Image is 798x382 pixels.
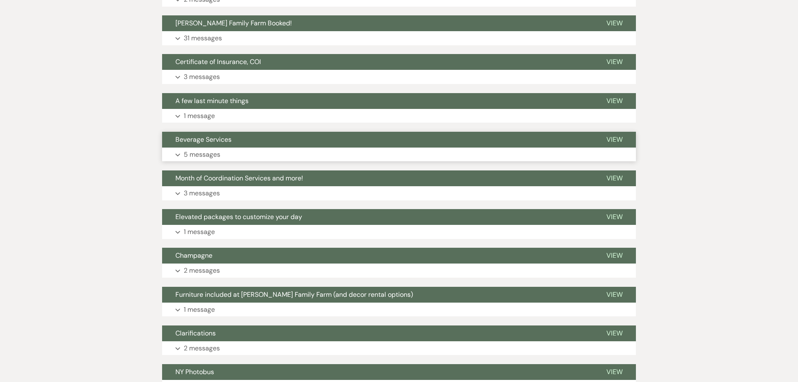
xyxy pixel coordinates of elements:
[606,367,623,376] span: View
[593,170,636,186] button: View
[162,93,593,109] button: A few last minute things
[162,225,636,239] button: 1 message
[162,70,636,84] button: 3 messages
[184,149,220,160] p: 5 messages
[184,111,215,121] p: 1 message
[175,251,212,260] span: Champagne
[184,188,220,199] p: 3 messages
[162,186,636,200] button: 3 messages
[162,303,636,317] button: 1 message
[606,135,623,144] span: View
[162,15,593,31] button: [PERSON_NAME] Family Farm Booked!
[162,54,593,70] button: Certificate of Insurance, COI
[162,148,636,162] button: 5 messages
[175,57,261,66] span: Certificate of Insurance, COI
[162,287,593,303] button: Furniture included at [PERSON_NAME] Family Farm (and decor rental options)
[593,287,636,303] button: View
[606,174,623,182] span: View
[175,329,216,338] span: Clarifications
[606,251,623,260] span: View
[593,54,636,70] button: View
[175,290,413,299] span: Furniture included at [PERSON_NAME] Family Farm (and decor rental options)
[175,96,249,105] span: A few last minute things
[162,248,593,264] button: Champagne
[606,19,623,27] span: View
[606,96,623,105] span: View
[162,132,593,148] button: Beverage Services
[184,343,220,354] p: 2 messages
[593,15,636,31] button: View
[162,109,636,123] button: 1 message
[162,341,636,355] button: 2 messages
[593,132,636,148] button: View
[593,325,636,341] button: View
[184,71,220,82] p: 3 messages
[593,248,636,264] button: View
[162,209,593,225] button: Elevated packages to customize your day
[184,227,215,237] p: 1 message
[162,31,636,45] button: 31 messages
[175,19,292,27] span: [PERSON_NAME] Family Farm Booked!
[175,174,303,182] span: Month of Coordination Services and more!
[606,57,623,66] span: View
[162,170,593,186] button: Month of Coordination Services and more!
[184,265,220,276] p: 2 messages
[184,304,215,315] p: 1 message
[175,367,214,376] span: NY Photobus
[606,329,623,338] span: View
[162,364,593,380] button: NY Photobus
[606,290,623,299] span: View
[593,364,636,380] button: View
[593,93,636,109] button: View
[175,212,302,221] span: Elevated packages to customize your day
[606,212,623,221] span: View
[162,264,636,278] button: 2 messages
[162,325,593,341] button: Clarifications
[593,209,636,225] button: View
[184,33,222,44] p: 31 messages
[175,135,232,144] span: Beverage Services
